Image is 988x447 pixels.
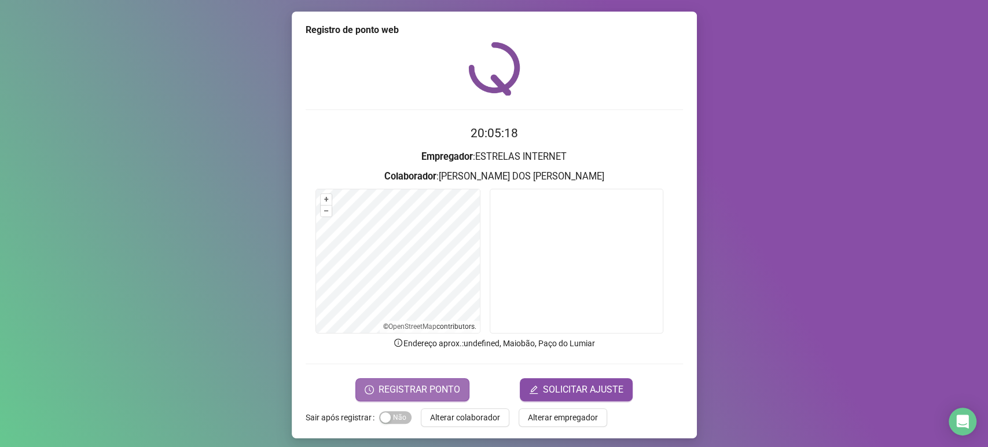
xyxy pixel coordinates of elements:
[520,378,633,401] button: editSOLICITAR AJUSTE
[383,323,476,331] li: © contributors.
[949,408,976,435] div: Open Intercom Messenger
[355,378,469,401] button: REGISTRAR PONTO
[384,171,436,182] strong: Colaborador
[306,149,683,164] h3: : ESTRELAS INTERNET
[528,411,598,424] span: Alterar empregador
[529,385,538,394] span: edit
[430,411,500,424] span: Alterar colaborador
[321,206,332,217] button: –
[468,42,520,96] img: QRPoint
[306,169,683,184] h3: : [PERSON_NAME] DOS [PERSON_NAME]
[365,385,374,394] span: clock-circle
[321,194,332,205] button: +
[306,408,379,427] label: Sair após registrar
[379,383,460,397] span: REGISTRAR PONTO
[388,323,436,331] a: OpenStreetMap
[543,383,623,397] span: SOLICITAR AJUSTE
[421,408,509,427] button: Alterar colaborador
[519,408,607,427] button: Alterar empregador
[421,151,473,162] strong: Empregador
[306,337,683,350] p: Endereço aprox. : undefined, Maiobão, Paço do Lumiar
[393,338,403,348] span: info-circle
[471,126,518,140] time: 20:05:18
[306,23,683,37] div: Registro de ponto web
